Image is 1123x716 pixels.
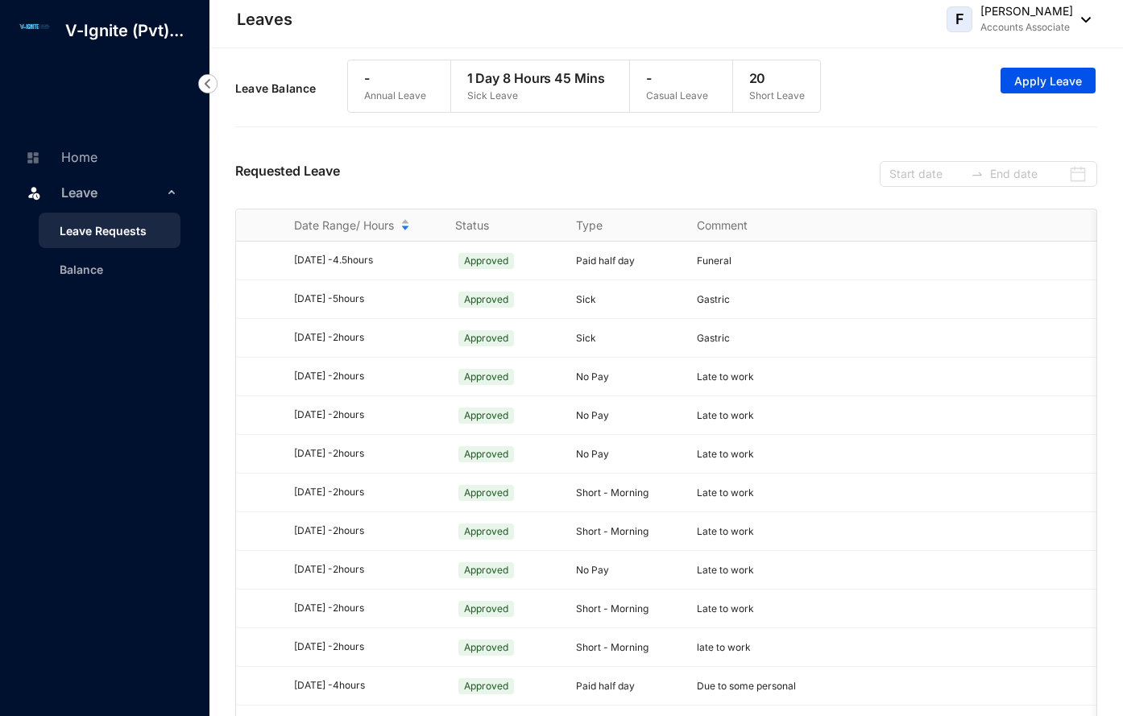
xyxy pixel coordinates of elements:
p: Casual Leave [646,88,708,104]
div: [DATE] - 2 hours [294,524,436,539]
p: Sick [576,292,678,308]
p: Annual Leave [364,88,426,104]
img: leave.99b8a76c7fa76a53782d.svg [26,184,42,201]
p: 20 [749,68,805,88]
span: Approved [458,524,514,540]
img: nav-icon-left.19a07721e4dec06a274f6d07517f07b7.svg [198,74,218,93]
div: [DATE] - 5 hours [294,292,436,307]
th: Comment [678,209,798,242]
div: [DATE] - 2 hours [294,601,436,616]
span: Late to work [697,602,754,615]
p: - [364,68,426,88]
p: Leave Balance [235,81,347,97]
p: Leaves [237,8,292,31]
a: Balance [47,263,103,276]
span: F [955,12,964,27]
span: Approved [458,485,514,501]
img: log [16,22,52,31]
input: Start date [889,165,964,183]
p: 1 Day 8 Hours 45 Mins [467,68,605,88]
p: Requested Leave [235,161,340,187]
span: Due to some personal works [697,680,827,692]
p: Short - Morning [576,524,678,540]
div: [DATE] - 2 hours [294,562,436,577]
div: [DATE] - 4 hours [294,678,436,693]
p: Short - Morning [576,601,678,617]
span: Approved [458,446,514,462]
li: Home [13,139,190,174]
a: Home [21,149,97,165]
div: [DATE] - 2 hours [294,330,436,346]
span: Approved [458,639,514,656]
th: Status [436,209,557,242]
p: No Pay [576,369,678,385]
span: Gastric [697,332,730,344]
span: Approved [458,253,514,269]
span: Gastric [697,293,730,305]
div: [DATE] - 2 hours [294,369,436,384]
span: Approved [458,292,514,308]
p: Sick Leave [467,88,605,104]
img: dropdown-black.8e83cc76930a90b1a4fdb6d089b7bf3a.svg [1073,17,1091,23]
span: Leave [61,176,163,209]
span: Approved [458,601,514,617]
span: Funeral [697,255,731,267]
div: [DATE] - 2 hours [294,446,436,461]
span: Apply Leave [1014,73,1082,89]
th: Type [557,209,678,242]
span: Late to work [697,486,754,499]
div: [DATE] - 2 hours [294,485,436,500]
p: Paid half day [576,253,678,269]
p: Short - Morning [576,639,678,656]
p: No Pay [576,446,678,462]
p: V-Ignite (Pvt)... [52,19,197,42]
a: Leave Requests [47,224,147,238]
p: Short Leave [749,88,805,104]
span: swap-right [971,168,984,180]
p: No Pay [576,562,678,578]
input: End date [990,165,1065,183]
span: Approved [458,330,514,346]
span: Late to work [697,564,754,576]
p: Sick [576,330,678,346]
p: Accounts Associate [980,19,1073,35]
span: Approved [458,678,514,694]
span: Approved [458,369,514,385]
p: Short - Morning [576,485,678,501]
button: Apply Leave [1001,68,1096,93]
div: [DATE] - 2 hours [294,639,436,655]
p: No Pay [576,408,678,424]
span: Approved [458,562,514,578]
p: Paid half day [576,678,678,694]
span: Late to work [697,448,754,460]
span: Date Range/ Hours [294,217,394,234]
span: Approved [458,408,514,424]
span: to [971,168,984,180]
div: [DATE] - 4.5 hours [294,253,436,268]
img: home-unselected.a29eae3204392db15eaf.svg [26,151,40,165]
span: Late to work [697,525,754,537]
p: - [646,68,708,88]
span: Late to work [697,409,754,421]
span: Late to work [697,370,754,383]
p: [PERSON_NAME] [980,3,1073,19]
span: late to work [697,641,751,653]
div: [DATE] - 2 hours [294,408,436,423]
